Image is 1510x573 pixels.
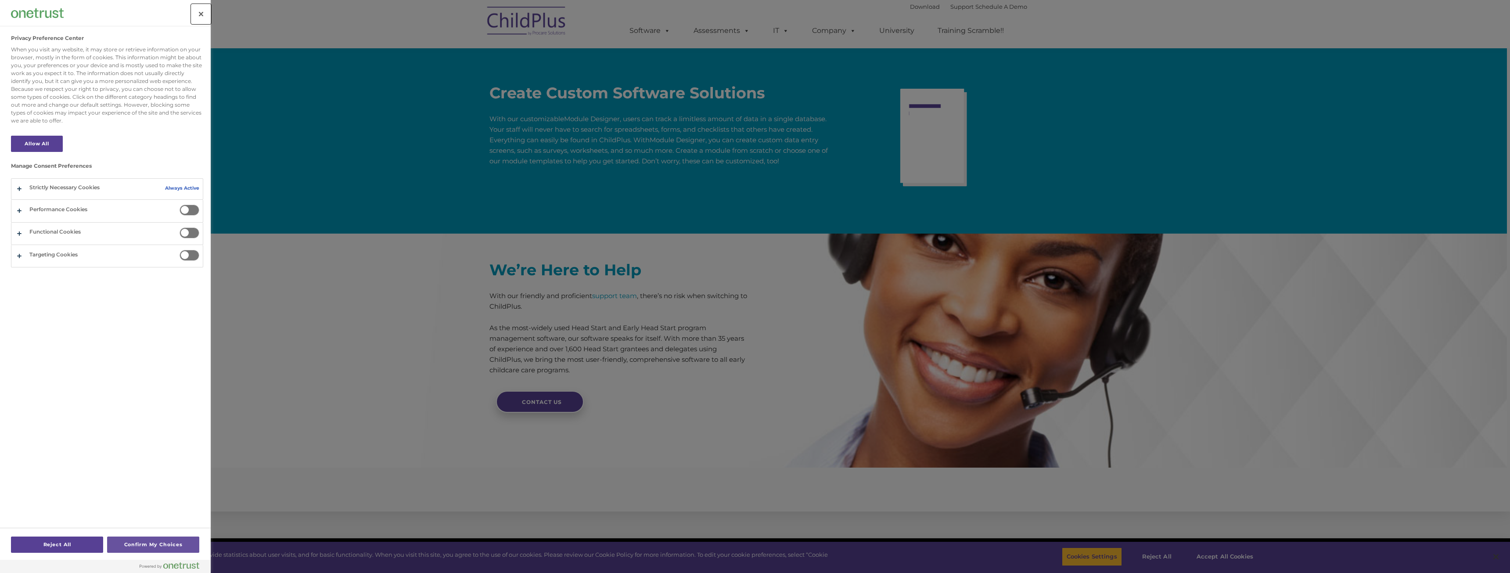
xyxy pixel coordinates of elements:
[11,35,84,41] h2: Privacy Preference Center
[11,537,103,553] button: Reject All
[11,46,203,125] div: When you visit any website, it may store or retrieve information on your browser, mostly in the f...
[11,4,64,22] div: Company Logo
[11,8,64,18] img: Company Logo
[11,136,63,152] button: Allow All
[140,562,199,569] img: Powered by OneTrust Opens in a new Tab
[140,562,206,573] a: Powered by OneTrust Opens in a new Tab
[107,537,199,553] button: Confirm My Choices
[191,4,211,24] button: Close
[11,163,203,173] h3: Manage Consent Preferences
